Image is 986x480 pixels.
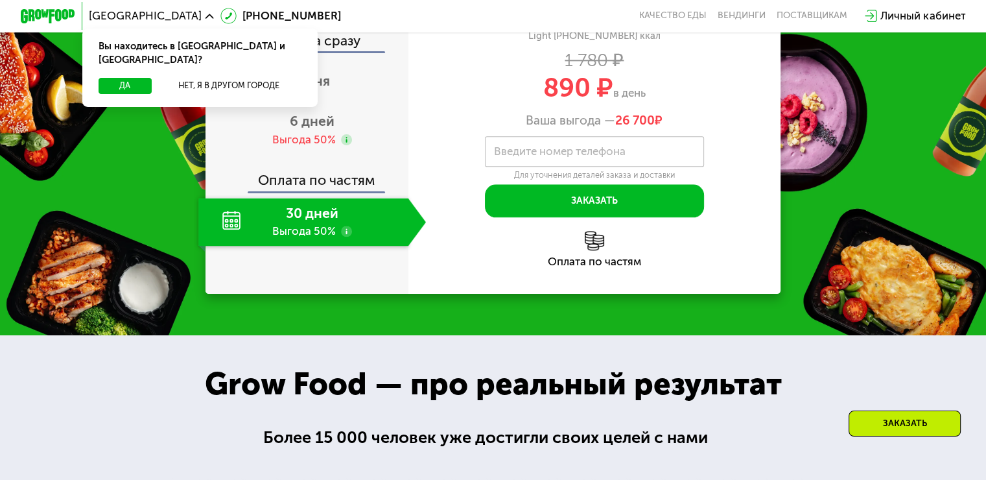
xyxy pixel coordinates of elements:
button: Заказать [485,184,704,217]
span: 26 700 [615,113,655,128]
div: Вы находитесь в [GEOGRAPHIC_DATA] и [GEOGRAPHIC_DATA]? [82,29,318,78]
a: [PHONE_NUMBER] [220,8,341,24]
span: ₽ [615,113,663,128]
div: Оплата по частям [207,160,408,191]
span: 6 дней [290,113,335,129]
span: [GEOGRAPHIC_DATA] [89,10,202,21]
span: 890 ₽ [543,72,613,103]
button: Да [99,78,151,94]
div: Личный кабинет [880,8,965,24]
div: Grow Food — про реальный результат [182,361,804,407]
div: Выгода 50% [272,132,336,147]
img: l6xcnZfty9opOoJh.png [585,231,604,250]
div: Более 15 000 человек уже достигли своих целей с нами [263,425,723,450]
div: Light [PHONE_NUMBER] ккал [408,30,781,42]
div: Для уточнения деталей заказа и доставки [485,170,704,180]
div: Заказать [849,411,961,437]
a: Вендинги [718,10,766,21]
div: поставщикам [777,10,847,21]
label: Введите номер телефона [494,148,626,156]
div: Ваша выгода — [408,113,781,128]
button: Нет, я в другом городе [157,78,301,94]
a: Качество еды [639,10,707,21]
div: Оплата по частям [408,256,781,267]
span: в день [613,86,646,99]
div: 1 780 ₽ [408,53,781,67]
